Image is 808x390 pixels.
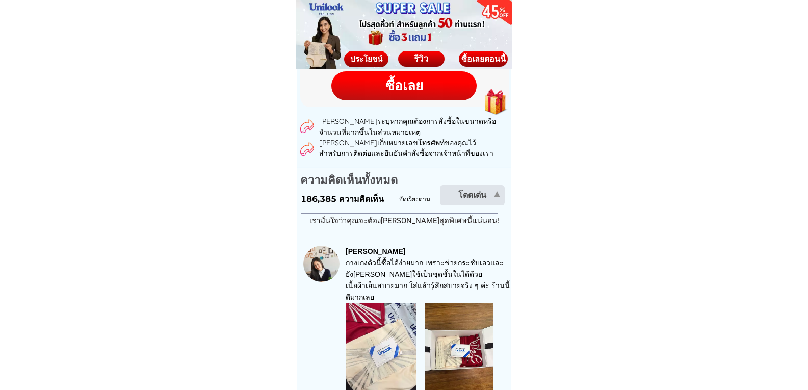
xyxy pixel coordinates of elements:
div: โดดเด่น [440,189,505,201]
h3: กางเกงตัวนี้ซื้อได้ง่ายมาก เพราะช่วยกระชับเอวและยัง[PERSON_NAME]ใช้เป็นชุดชั้นในได้ด้วย เนื้อผ้าเ... [346,246,510,303]
h2: ความคิดเห็นทั้งหมด [300,172,420,189]
div: ซื้อเลยตอนนี้ [456,55,510,64]
div: รีวิว [396,51,447,66]
p: [PERSON_NAME]เก็บหมายเลขโทรศัพท์ของคุณไว้สำหรับการติดต่อและยืนยันคำสั่งซื้อจากเจ้าหน้าที่ของเรา [319,138,496,159]
span: เรามั่นใจว่าคุณจะต้อง[PERSON_NAME]สุดพิเศษนี้แน่นอน! [309,216,499,225]
span: ประโยชน์ [349,53,384,64]
h5: 186,385 ความคิดเห็น [301,193,387,205]
div: ซื้อเลย [331,76,477,96]
p: [PERSON_NAME]ระบุหากคุณต้องการสั่งซื้อในขนาดหรือจำนวนที่มากขึ้นในส่วนหมายเหตุ [319,116,508,138]
span: [PERSON_NAME] [346,247,405,255]
h6: จัดเรียงตาม [399,195,467,204]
